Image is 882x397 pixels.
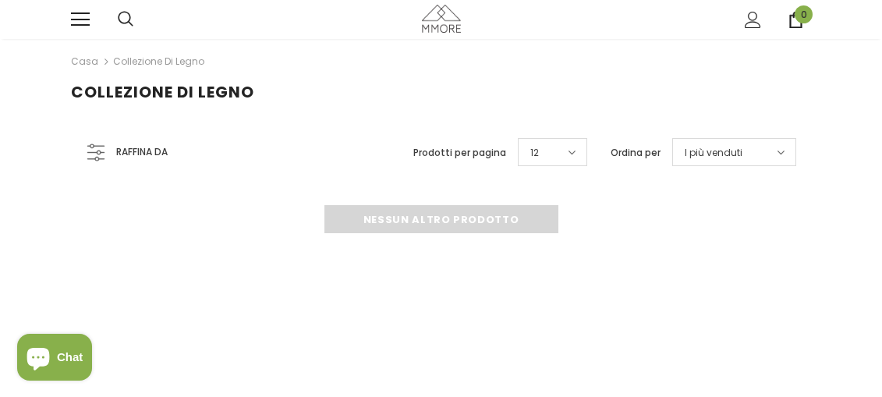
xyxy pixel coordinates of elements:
img: Casi MMORE [422,5,461,32]
a: Collezione di legno [113,55,204,68]
span: Collezione di legno [71,81,254,103]
a: Casa [71,52,98,71]
span: 12 [530,145,539,161]
label: Prodotti per pagina [413,145,506,161]
span: Raffina da [116,144,168,161]
label: Ordina per [611,145,661,161]
span: I più venduti [685,145,742,161]
span: 0 [795,5,813,23]
inbox-online-store-chat: Shopify online store chat [12,334,97,385]
a: 0 [788,12,804,28]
